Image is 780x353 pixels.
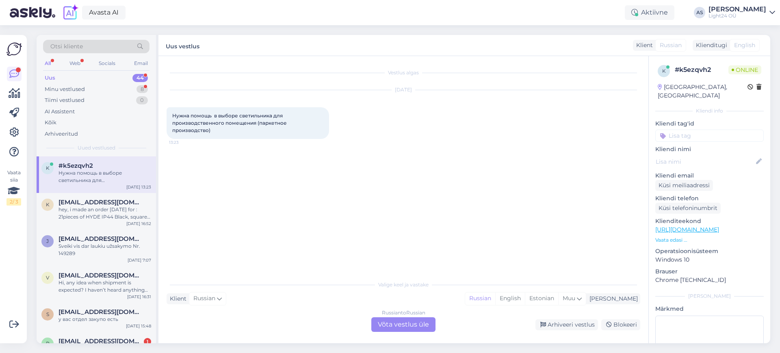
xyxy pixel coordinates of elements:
[586,295,638,303] div: [PERSON_NAME]
[45,74,55,82] div: Uus
[58,308,143,316] span: shahzoda@ovivoelektrik.com.tr
[193,294,215,303] span: Russian
[132,58,149,69] div: Email
[382,309,425,316] div: Russian to Russian
[6,169,21,206] div: Vaata siia
[43,58,52,69] div: All
[169,139,199,145] span: 13:23
[128,257,151,263] div: [DATE] 7:07
[655,119,764,128] p: Kliendi tag'id
[62,4,79,21] img: explore-ai
[45,130,78,138] div: Arhiveeritud
[45,119,56,127] div: Kõik
[46,275,49,281] span: v
[144,338,151,345] div: 1
[58,199,143,206] span: kuninkaantie752@gmail.com
[6,198,21,206] div: 2 / 3
[693,41,727,50] div: Klienditugi
[58,338,143,345] span: ritvaleinonen@hotmail.com
[78,144,115,152] span: Uued vestlused
[655,247,764,256] p: Operatsioonisüsteem
[625,5,674,20] div: Aktiivne
[655,194,764,203] p: Kliendi telefon
[633,41,653,50] div: Klient
[46,201,50,208] span: k
[132,74,148,82] div: 44
[655,145,764,154] p: Kliendi nimi
[694,7,705,18] div: AS
[655,292,764,300] div: [PERSON_NAME]
[46,165,50,171] span: k
[45,108,75,116] div: AI Assistent
[167,69,640,76] div: Vestlus algas
[126,184,151,190] div: [DATE] 13:23
[58,316,151,323] div: у вас отдел закупо есть
[734,41,755,50] span: English
[58,206,151,221] div: hey, i made an order [DATE] for : 21pieces of HYDE IP44 Black, square lamps We opened the package...
[535,319,598,330] div: Arhiveeri vestlus
[708,6,775,19] a: [PERSON_NAME]Light24 OÜ
[46,311,49,317] span: s
[655,203,721,214] div: Küsi telefoninumbrit
[655,276,764,284] p: Chrome [TECHNICAL_ID]
[58,235,143,243] span: justmisius@gmail.com
[655,107,764,115] div: Kliendi info
[82,6,126,19] a: Avasta AI
[50,42,83,51] span: Otsi kliente
[563,295,575,302] span: Muu
[658,83,747,100] div: [GEOGRAPHIC_DATA], [GEOGRAPHIC_DATA]
[6,41,22,57] img: Askly Logo
[126,221,151,227] div: [DATE] 16:52
[708,6,766,13] div: [PERSON_NAME]
[97,58,117,69] div: Socials
[655,171,764,180] p: Kliendi email
[601,319,640,330] div: Blokeeri
[166,40,199,51] label: Uus vestlus
[655,130,764,142] input: Lisa tag
[662,68,666,74] span: k
[58,279,151,294] div: Hi, any idea when shipment is expected? I haven’t heard anything yet. Commande n°149638] ([DATE])...
[656,157,754,166] input: Lisa nimi
[68,58,82,69] div: Web
[655,217,764,225] p: Klienditeekond
[58,162,93,169] span: #k5ezqvh2
[655,267,764,276] p: Brauser
[525,292,558,305] div: Estonian
[45,96,84,104] div: Tiimi vestlused
[371,317,435,332] div: Võta vestlus üle
[126,323,151,329] div: [DATE] 15:48
[728,65,761,74] span: Online
[127,294,151,300] div: [DATE] 16:31
[58,243,151,257] div: Sveiki vis dar laukiu užsakymo Nr. 149289
[136,85,148,93] div: 8
[708,13,766,19] div: Light24 OÜ
[46,238,49,244] span: j
[675,65,728,75] div: # k5ezqvh2
[495,292,525,305] div: English
[655,226,719,233] a: [URL][DOMAIN_NAME]
[465,292,495,305] div: Russian
[46,340,50,347] span: r
[136,96,148,104] div: 0
[655,180,713,191] div: Küsi meiliaadressi
[167,281,640,288] div: Valige keel ja vastake
[655,236,764,244] p: Vaata edasi ...
[655,256,764,264] p: Windows 10
[655,305,764,313] p: Märkmed
[58,272,143,279] span: vanheiningenruud@gmail.com
[58,169,151,184] div: Нужна помощь в выборе светильника для производственного помещения (паркетное производство)
[45,85,85,93] div: Minu vestlused
[167,86,640,93] div: [DATE]
[167,295,186,303] div: Klient
[172,113,288,133] span: Нужна помощь в выборе светильника для производственного помещения (паркетное производство)
[660,41,682,50] span: Russian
